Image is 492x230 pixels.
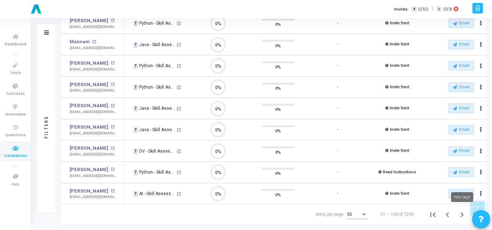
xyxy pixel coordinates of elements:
span: I [437,7,441,12]
button: Actions [476,40,486,50]
div: [EMAIL_ADDRESS][DOMAIN_NAME] [70,45,117,51]
div: [EMAIL_ADDRESS][DOMAIN_NAME] [70,109,117,115]
span: 0% [275,42,281,49]
span: Invite Sent [390,148,409,153]
span: T [133,149,138,154]
span: 50 [347,212,352,217]
a: [PERSON_NAME] [70,60,108,67]
mat-icon: open_in_new [111,125,114,129]
div: Python - Skill Assessment [133,62,175,69]
mat-select: Items per page: [347,212,367,217]
span: Invite Sent [390,191,409,196]
div: [EMAIL_ADDRESS][DOMAIN_NAME] [70,173,117,179]
span: Invite Sent [390,63,409,68]
div: [EMAIL_ADDRESS][DOMAIN_NAME] [70,24,117,30]
div: Python - Skill Assessment [133,169,175,175]
img: logo [29,2,43,16]
button: First page [426,207,440,222]
button: Next page [455,207,469,222]
span: T [133,21,138,27]
span: T [133,64,138,69]
div: - [337,127,338,133]
div: - [337,20,338,27]
span: Questions [5,132,26,138]
span: T [412,7,416,12]
mat-icon: open_in_new [92,40,96,44]
a: [PERSON_NAME] [70,187,108,195]
div: Python - Skill Assessment [133,84,175,90]
div: - [337,191,338,197]
mat-icon: open_in_new [176,21,181,26]
div: DV - Skill Assessment [133,148,175,154]
button: Actions [476,168,486,178]
mat-icon: open_in_new [176,43,181,47]
div: - [337,84,338,90]
span: T [133,85,138,90]
div: Filters [43,87,50,167]
a: [PERSON_NAME] [70,81,108,88]
span: 0% [275,106,281,113]
button: Email [449,19,474,28]
span: 0% [275,21,281,28]
span: 0/50 [418,6,428,12]
div: [EMAIL_ADDRESS][DOMAIN_NAME] [70,152,117,157]
button: Actions [476,189,486,199]
mat-icon: open_in_new [176,128,181,132]
button: Last page [469,207,484,222]
button: Actions [476,104,486,114]
span: Invite Sent [390,127,409,132]
a: [PERSON_NAME] [70,145,108,152]
div: [EMAIL_ADDRESS][DOMAIN_NAME] [70,194,117,200]
mat-icon: open_in_new [176,191,181,196]
mat-icon: open_in_new [111,61,114,65]
span: T [133,191,138,197]
mat-icon: open_in_new [111,168,114,172]
div: AI - Skill Assessment [133,190,175,197]
span: 0% [275,191,281,198]
mat-icon: open_in_new [111,19,114,23]
button: Previous page [440,207,455,222]
button: Email [449,82,474,92]
button: Actions [476,125,486,135]
mat-icon: open_in_new [176,149,181,154]
button: Email [449,61,474,70]
div: Java - Skill Assessment [133,105,175,112]
mat-icon: open_in_new [111,146,114,150]
span: Candidates [4,153,27,159]
span: 0% [275,63,281,70]
span: T [133,127,138,133]
span: 0% [275,170,281,177]
label: Invites: [394,6,409,12]
div: - [337,63,338,69]
button: Email [449,168,474,177]
div: - [337,41,338,48]
mat-icon: open_in_new [176,170,181,175]
button: Actions [476,61,486,71]
a: [PERSON_NAME] [70,17,108,24]
a: [PERSON_NAME] [70,166,108,173]
span: Invite Sent [390,21,409,25]
button: Email [449,146,474,156]
span: 0% [275,148,281,156]
span: Invite Sent [390,85,409,89]
button: Actions [476,82,486,92]
button: Actions [476,18,486,28]
button: Email [449,40,474,49]
span: | [432,5,433,13]
div: - [337,169,338,175]
mat-icon: open_in_new [176,85,181,90]
span: T [133,42,138,48]
span: FAQ [12,182,19,188]
div: Items per page: [316,211,344,218]
div: [EMAIL_ADDRESS][DOMAIN_NAME] [70,67,117,72]
span: T [133,106,138,112]
span: Interviews [5,112,26,118]
div: Java - Skill Assessment [133,41,175,48]
div: [EMAIL_ADDRESS][DOMAIN_NAME] [70,131,117,136]
a: Mannam [70,38,90,45]
span: Contests [6,91,25,97]
span: Dashboard [5,41,26,48]
a: [PERSON_NAME] [70,124,108,131]
div: - [337,148,338,154]
mat-icon: open_in_new [111,189,114,193]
